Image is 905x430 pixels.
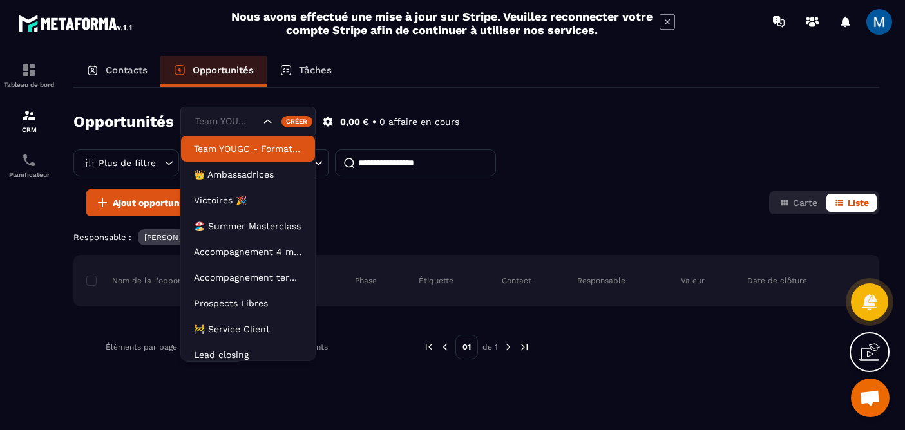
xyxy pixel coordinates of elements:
[455,335,478,359] p: 01
[86,276,203,286] p: Nom de la l'opportunité
[184,332,242,362] div: Search for option
[3,143,55,188] a: schedulerschedulerPlanificateur
[851,379,890,417] div: Ouvrir le chat
[355,276,377,286] p: Phase
[281,116,313,127] div: Créer
[258,342,328,351] p: 1-0 sur 0 éléments
[372,116,376,128] p: •
[21,153,37,168] img: scheduler
[18,12,134,35] img: logo
[180,107,316,136] div: Search for option
[106,64,148,76] p: Contacts
[502,341,514,353] img: next
[439,341,451,353] img: prev
[793,198,817,208] span: Carte
[419,276,453,286] p: Étiquette
[848,198,869,208] span: Liste
[267,56,345,87] a: Tâches
[3,126,55,133] p: CRM
[340,116,369,128] p: 0,00 €
[99,158,156,167] p: Plus de filtre
[482,342,498,352] p: de 1
[73,56,160,87] a: Contacts
[231,10,653,37] h2: Nous avons effectué une mise à jour sur Stripe. Veuillez reconnecter votre compte Stripe afin de ...
[144,233,207,242] p: [PERSON_NAME]
[826,194,877,212] button: Liste
[577,276,625,286] p: Responsable
[86,189,200,216] button: Ajout opportunité
[193,64,254,76] p: Opportunités
[772,194,825,212] button: Carte
[207,340,224,354] input: Search for option
[189,340,207,354] span: 10
[106,342,177,351] p: Éléments par page
[192,115,260,129] input: Search for option
[747,276,807,286] p: Date de clôture
[519,341,530,353] img: next
[502,276,531,286] p: Contact
[211,158,284,167] p: [PERSON_NAME]
[289,276,312,286] p: Statut
[681,276,705,286] p: Valeur
[113,196,191,209] span: Ajout opportunité
[3,81,55,88] p: Tableau de bord
[423,341,435,353] img: prev
[3,53,55,98] a: formationformationTableau de bord
[21,62,37,78] img: formation
[3,171,55,178] p: Planificateur
[160,56,267,87] a: Opportunités
[21,107,37,123] img: formation
[73,232,131,242] p: Responsable :
[73,109,174,135] h2: Opportunités
[3,98,55,143] a: formationformationCRM
[379,116,459,128] p: 0 affaire en cours
[299,64,332,76] p: Tâches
